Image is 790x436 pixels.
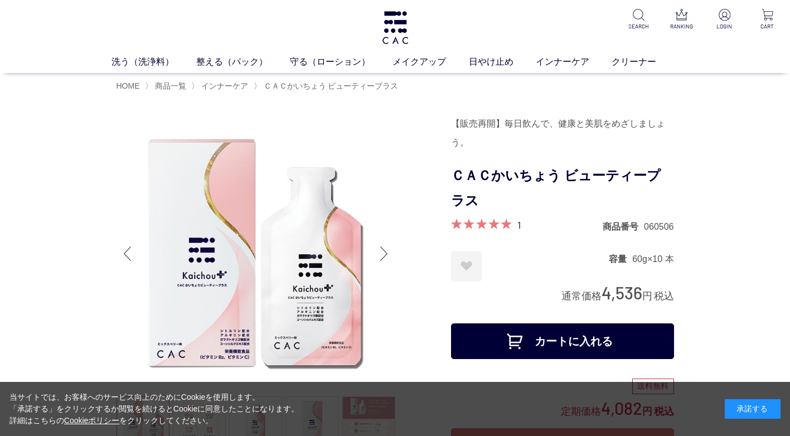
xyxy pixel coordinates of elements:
[644,221,673,232] dd: 060506
[612,55,678,69] a: クリーナー
[642,290,652,302] span: 円
[754,9,781,31] a: CART
[451,114,674,152] div: 【販売再開】毎日飲んで、健康と美肌をめざしましょう。
[754,22,781,31] p: CART
[654,290,674,302] span: 税込
[536,55,612,69] a: インナーケア
[451,163,674,214] h1: ＣＡＣかいちょう ビューティープラス
[117,81,140,90] a: HOME
[609,253,632,265] dt: 容量
[668,9,695,31] a: RANKING
[451,251,482,282] a: お気に入りに登録する
[112,55,196,69] a: 洗う（洗浄料）
[117,114,395,393] img: ＣＡＣかいちょう ビューティープラス
[632,253,673,265] dd: 60g×10 本
[191,81,251,91] li: 〉
[469,55,536,69] a: 日やけ止め
[392,55,468,69] a: メイクアップ
[725,399,781,419] div: 承諾する
[632,379,674,394] div: 送料無料
[603,221,644,232] dt: 商品番号
[290,55,392,69] a: 守る（ローション）
[153,81,186,90] a: 商品一覧
[261,81,399,90] a: ＣＡＣかいちょう ビューティープラス
[373,231,395,276] div: Next slide
[625,22,652,31] p: SEARCH
[196,55,290,69] a: 整える（パック）
[381,11,410,44] img: logo
[517,219,521,231] a: 1
[668,22,695,31] p: RANKING
[155,81,186,90] span: 商品一覧
[145,81,189,91] li: 〉
[9,391,299,427] div: 当サイトでは、お客様へのサービス向上のためにCookieを使用します。 「承諾する」をクリックするか閲覧を続けるとCookieに同意したことになります。 詳細はこちらの をクリックしてください。
[264,81,399,90] span: ＣＡＣかいちょう ビューティープラス
[201,81,248,90] span: インナーケア
[602,282,642,303] span: 4,536
[117,231,139,276] div: Previous slide
[199,81,248,90] a: インナーケア
[254,81,401,91] li: 〉
[64,416,120,425] a: Cookieポリシー
[625,9,652,31] a: SEARCH
[561,290,602,302] span: 通常価格
[451,323,674,359] button: カートに入れる
[711,9,738,31] a: LOGIN
[711,22,738,31] p: LOGIN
